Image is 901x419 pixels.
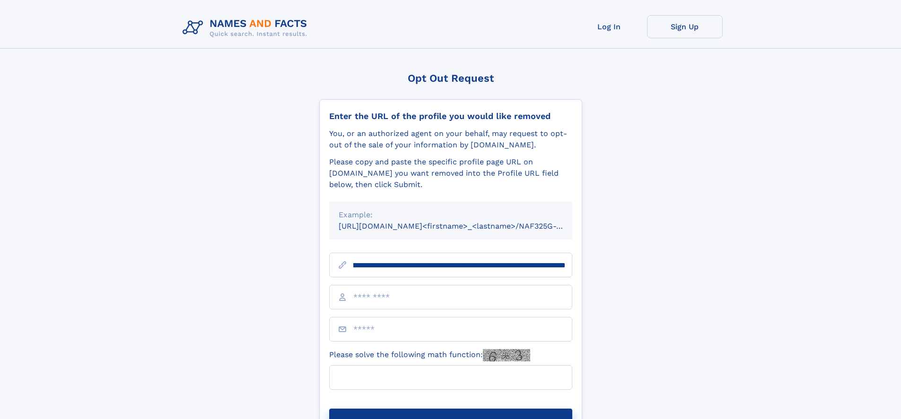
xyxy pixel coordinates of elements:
[339,209,563,221] div: Example:
[179,15,315,41] img: Logo Names and Facts
[571,15,647,38] a: Log In
[329,128,572,151] div: You, or an authorized agent on your behalf, may request to opt-out of the sale of your informatio...
[319,72,582,84] div: Opt Out Request
[647,15,723,38] a: Sign Up
[329,111,572,121] div: Enter the URL of the profile you would like removed
[339,222,590,231] small: [URL][DOMAIN_NAME]<firstname>_<lastname>/NAF325G-xxxxxxxx
[329,349,530,361] label: Please solve the following math function:
[329,156,572,190] div: Please copy and paste the specific profile page URL on [DOMAIN_NAME] you want removed into the Pr...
